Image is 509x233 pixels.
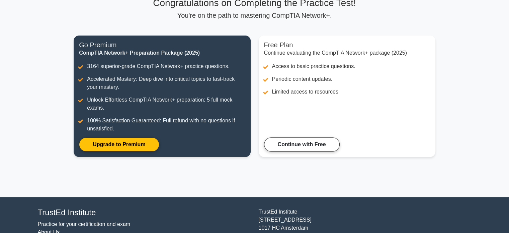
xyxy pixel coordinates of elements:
[74,11,435,19] p: You're on the path to mastering CompTIA Network+.
[38,221,131,227] a: Practice for your certification and exam
[38,208,251,218] h4: TrustEd Institute
[79,137,159,152] a: Upgrade to Premium
[264,137,340,152] a: Continue with Free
